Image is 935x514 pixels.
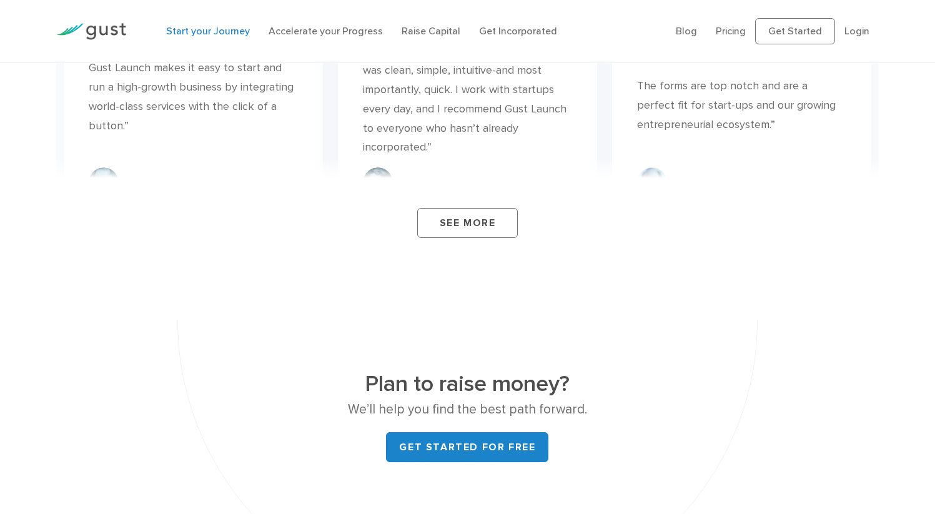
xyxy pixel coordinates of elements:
a: Accelerate your Progress [269,25,383,37]
a: Get started for free [386,432,548,462]
a: Get Incorporated [479,25,557,37]
a: Start your Journey [166,25,250,37]
a: Blog [676,25,697,37]
h2: Plan to raise money? [232,369,703,399]
a: Pricing [716,25,746,37]
a: Get Started [755,18,835,44]
a: See More [417,208,518,238]
a: Login [844,25,869,37]
a: Raise Capital [402,25,460,37]
img: Gust Logo [56,23,126,40]
p: We’ll help you find the best path forward. [232,399,703,420]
